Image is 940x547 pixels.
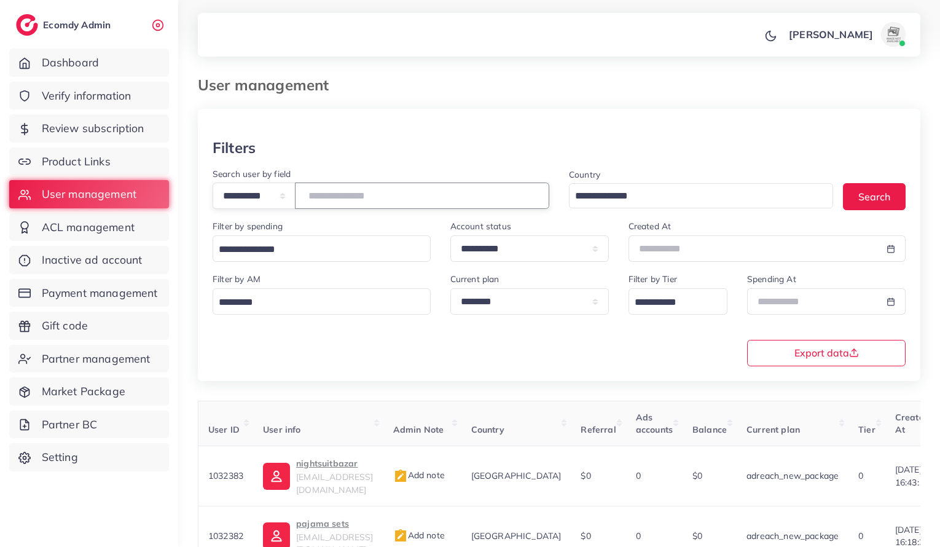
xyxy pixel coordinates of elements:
[42,285,158,301] span: Payment management
[42,384,125,399] span: Market Package
[42,55,99,71] span: Dashboard
[42,154,111,170] span: Product Links
[208,424,240,435] span: User ID
[42,417,98,433] span: Partner BC
[569,183,833,208] div: Search for option
[692,530,702,541] span: $0
[9,279,169,307] a: Payment management
[782,22,911,47] a: [PERSON_NAME]avatar
[214,240,415,259] input: Search for option
[263,424,300,435] span: User info
[393,469,408,484] img: admin_note.cdd0b510.svg
[581,530,590,541] span: $0
[629,288,727,315] div: Search for option
[208,470,243,481] span: 1032383
[9,312,169,340] a: Gift code
[858,530,863,541] span: 0
[9,411,169,439] a: Partner BC
[213,139,256,157] h3: Filters
[42,219,135,235] span: ACL management
[42,449,78,465] span: Setting
[789,27,873,42] p: [PERSON_NAME]
[393,530,445,541] span: Add note
[213,288,431,315] div: Search for option
[43,19,114,31] h2: Ecomdy Admin
[746,530,839,541] span: adreach_new_package
[471,530,562,541] span: [GEOGRAPHIC_DATA]
[9,114,169,143] a: Review subscription
[636,412,673,435] span: Ads accounts
[571,187,817,206] input: Search for option
[747,340,906,366] button: Export data
[636,470,641,481] span: 0
[858,424,875,435] span: Tier
[393,529,408,543] img: admin_note.cdd0b510.svg
[42,88,131,104] span: Verify information
[393,424,444,435] span: Admin Note
[16,14,114,36] a: logoEcomdy Admin
[471,470,562,481] span: [GEOGRAPHIC_DATA]
[895,463,929,489] span: [DATE] 16:43:17
[296,516,374,531] p: pajama sets
[9,82,169,110] a: Verify information
[843,183,906,210] button: Search
[9,443,169,471] a: Setting
[858,470,863,481] span: 0
[42,318,88,334] span: Gift code
[629,273,677,285] label: Filter by Tier
[296,471,373,495] span: [EMAIL_ADDRESS][DOMAIN_NAME]
[9,377,169,406] a: Market Package
[296,456,374,471] p: nightsuitbazar
[9,213,169,242] a: ACL management
[42,120,144,136] span: Review subscription
[794,348,859,358] span: Export data
[9,180,169,208] a: User management
[581,424,616,435] span: Referral
[42,351,151,367] span: Partner management
[42,252,143,268] span: Inactive ad account
[214,293,415,312] input: Search for option
[450,220,511,232] label: Account status
[630,293,711,312] input: Search for option
[746,424,800,435] span: Current plan
[213,168,291,180] label: Search user by field
[213,235,431,262] div: Search for option
[9,148,169,176] a: Product Links
[213,220,283,232] label: Filter by spending
[198,76,339,94] h3: User management
[569,168,600,181] label: Country
[581,470,590,481] span: $0
[9,246,169,274] a: Inactive ad account
[213,273,260,285] label: Filter by AM
[9,345,169,373] a: Partner management
[263,456,374,496] a: nightsuitbazar[EMAIL_ADDRESS][DOMAIN_NAME]
[42,186,136,202] span: User management
[636,530,641,541] span: 0
[895,412,924,435] span: Create At
[747,273,796,285] label: Spending At
[692,470,702,481] span: $0
[16,14,38,36] img: logo
[9,49,169,77] a: Dashboard
[692,424,727,435] span: Balance
[881,22,906,47] img: avatar
[263,463,290,490] img: ic-user-info.36bf1079.svg
[471,424,504,435] span: Country
[208,530,243,541] span: 1032382
[450,273,499,285] label: Current plan
[393,470,445,481] span: Add note
[746,470,839,481] span: adreach_new_package
[629,220,672,232] label: Created At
